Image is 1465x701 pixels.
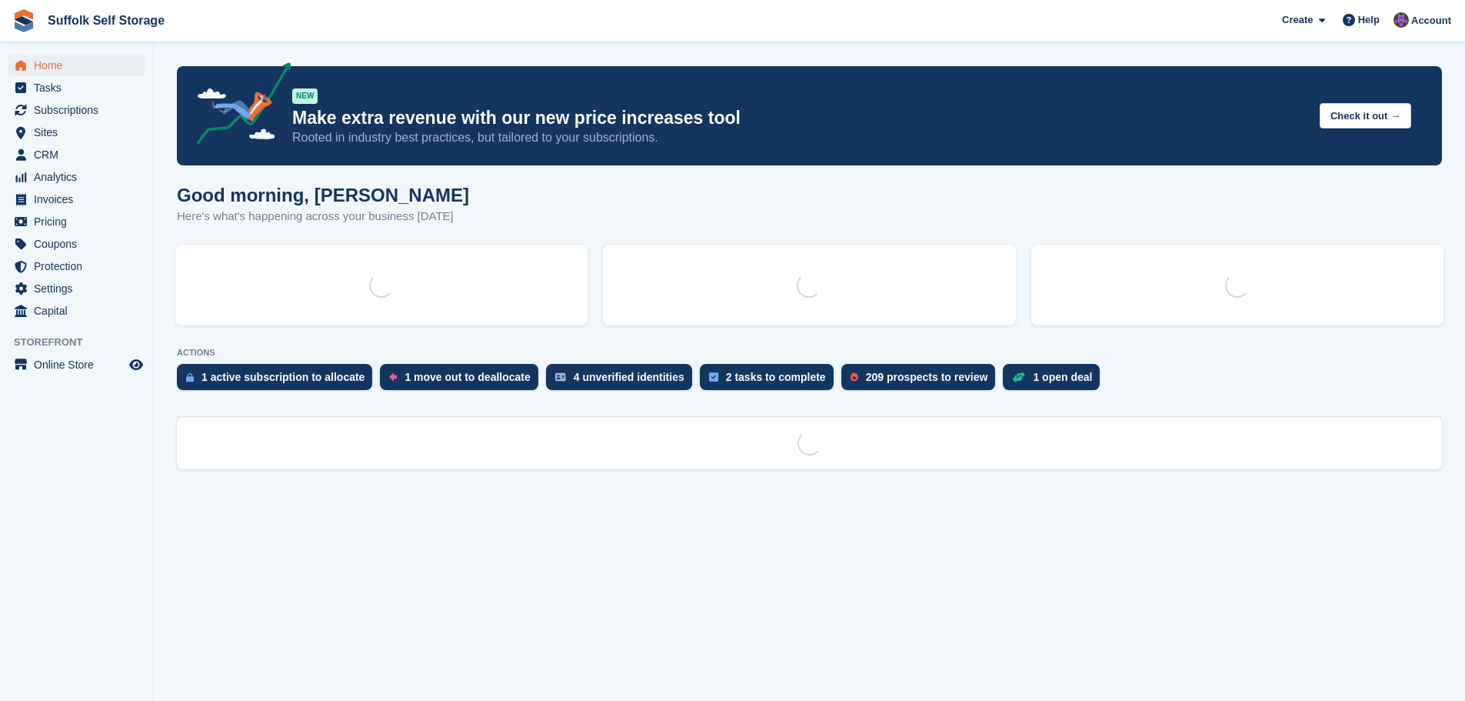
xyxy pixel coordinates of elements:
span: Online Store [34,354,126,376]
img: active_subscription_to_allocate_icon-d502201f5373d7db506a760aba3b589e785aa758c864c3986d89f69b8ff3... [186,372,194,382]
span: Help [1358,12,1380,28]
span: Sites [34,122,126,143]
p: Here's what's happening across your business [DATE] [177,208,469,225]
span: CRM [34,144,126,165]
a: menu [8,211,145,232]
a: menu [8,278,145,299]
img: stora-icon-8386f47178a22dfd0bd8f6a31ec36ba5ce8667c1dd55bd0f319d3a0aa187defe.svg [12,9,35,32]
a: menu [8,144,145,165]
img: task-75834270c22a3079a89374b754ae025e5fb1db73e45f91037f5363f120a921f8.svg [709,372,718,382]
div: 1 open deal [1033,371,1092,383]
a: menu [8,166,145,188]
a: menu [8,189,145,210]
span: Settings [34,278,126,299]
div: 1 move out to deallocate [405,371,530,383]
span: Subscriptions [34,99,126,121]
a: menu [8,77,145,98]
a: menu [8,122,145,143]
button: Check it out → [1320,103,1411,129]
img: move_outs_to_deallocate_icon-f764333ba52eb49d3ac5e1228854f67142a1ed5810a6f6cc68b1a99e826820c5.svg [389,372,397,382]
span: Account [1411,13,1451,28]
span: Storefront [14,335,153,350]
a: menu [8,55,145,76]
div: 1 active subscription to allocate [201,371,365,383]
p: ACTIONS [177,348,1442,358]
div: 4 unverified identities [574,371,684,383]
span: Invoices [34,189,126,210]
a: menu [8,300,145,322]
a: menu [8,354,145,376]
a: Preview store [127,356,145,374]
div: 209 prospects to review [866,371,988,383]
div: NEW [292,88,318,104]
a: 2 tasks to complete [700,364,841,398]
h1: Good morning, [PERSON_NAME] [177,185,469,205]
span: Analytics [34,166,126,188]
a: 1 active subscription to allocate [177,364,380,398]
p: Make extra revenue with our new price increases tool [292,107,1307,129]
a: Suffolk Self Storage [42,8,171,33]
span: Home [34,55,126,76]
p: Rooted in industry best practices, but tailored to your subscriptions. [292,129,1307,146]
img: prospect-51fa495bee0391a8d652442698ab0144808aea92771e9ea1ae160a38d050c398.svg [851,372,858,382]
img: verify_identity-adf6edd0f0f0b5bbfe63781bf79b02c33cf7c696d77639b501bdc392416b5a36.svg [555,372,566,382]
span: Tasks [34,77,126,98]
a: 209 prospects to review [841,364,1004,398]
span: Protection [34,255,126,277]
img: Emma [1393,12,1409,28]
span: Capital [34,300,126,322]
a: menu [8,99,145,121]
a: 4 unverified identities [546,364,700,398]
a: menu [8,233,145,255]
a: 1 open deal [1003,364,1107,398]
span: Create [1282,12,1313,28]
span: Pricing [34,211,126,232]
img: price-adjustments-announcement-icon-8257ccfd72463d97f412b2fc003d46551f7dbcb40ab6d574587a9cd5c0d94... [184,62,291,150]
span: Coupons [34,233,126,255]
img: deal-1b604bf984904fb50ccaf53a9ad4b4a5d6e5aea283cecdc64d6e3604feb123c2.svg [1012,372,1025,382]
div: 2 tasks to complete [726,371,826,383]
a: menu [8,255,145,277]
a: 1 move out to deallocate [380,364,545,398]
